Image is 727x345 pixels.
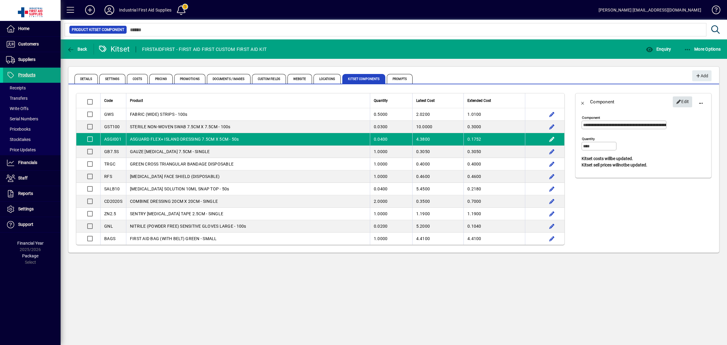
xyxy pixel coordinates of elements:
[6,106,28,111] span: Write Offs
[3,171,61,186] a: Staff
[416,97,435,104] span: Latest Cost
[547,184,557,194] button: Edit
[412,121,463,133] td: 10.0000
[65,44,89,55] button: Back
[463,233,525,245] td: 4.4100
[126,233,370,245] td: FIRST AID BAG (WITH BELT) GREEN - SMALL
[582,116,600,120] mat-label: Component
[582,137,595,141] mat-label: Quantity
[370,183,412,195] td: 0.0400
[412,170,463,183] td: 0.4600
[72,27,124,33] span: Product Kitset Component
[547,209,557,219] button: Edit
[682,44,722,55] button: More Options
[104,111,122,117] div: GWS
[22,253,38,258] span: Package
[18,26,29,31] span: Home
[130,97,143,104] span: Product
[370,170,412,183] td: 1.0000
[6,96,28,101] span: Transfers
[463,220,525,233] td: 0.1040
[98,44,130,54] div: Kitset
[463,158,525,170] td: 0.4000
[590,97,614,107] div: Component
[370,233,412,245] td: 1.0000
[673,96,692,107] button: Edit
[412,146,463,158] td: 0.3050
[314,74,341,84] span: Locations
[18,222,33,227] span: Support
[126,108,370,121] td: FABRIC (WIDE) STRIPS - 100s
[3,83,61,93] a: Receipts
[547,172,557,181] button: Edit
[412,108,463,121] td: 2.0200
[99,74,125,84] span: Settings
[127,74,148,84] span: Costs
[412,208,463,220] td: 1.1900
[370,108,412,121] td: 0.5000
[75,74,98,84] span: Details
[644,44,672,55] button: Enquiry
[126,195,370,208] td: COMBINE DRESSING 20CM X 20CM - SINGLE
[694,95,708,109] button: More options
[412,195,463,208] td: 0.3500
[3,114,61,124] a: Serial Numbers
[80,5,100,15] button: Add
[547,109,557,119] button: Edit
[104,97,113,104] span: Code
[3,186,61,201] a: Reports
[18,176,28,180] span: Staff
[684,47,721,52] span: More Options
[547,134,557,144] button: Edit
[370,133,412,146] td: 0.0400
[126,146,370,158] td: GAUZE [MEDICAL_DATA] 7.5CM - SINGLE
[692,70,712,81] button: Add
[104,124,122,130] div: GST100
[3,103,61,114] a: Write Offs
[142,45,267,54] div: FIRSTAIDFIRST - FIRST AID FIRST CUSTOM FIRST AID KIT
[342,74,385,84] span: Kitset Components
[6,116,38,121] span: Serial Numbers
[126,133,370,146] td: ASGUARD FLEX+ ISLAND DRESSING 7.5CM X 5CM - 50s
[576,95,590,109] button: Back
[126,158,370,170] td: GREEN CROSS TRIANGULAR BANDAGE DISPOSABLE
[547,221,557,231] button: Edit
[619,162,625,167] span: not
[370,208,412,220] td: 1.0000
[119,5,171,15] div: Industrial First Aid Supplies
[582,156,633,161] b: Kitset costs will be updated.
[18,206,34,211] span: Settings
[126,121,370,133] td: STERILE NON-WOVEN SWAB 7.5CM X 7.5CM - 100s
[149,74,173,84] span: Pricing
[104,223,122,229] div: GNL
[412,183,463,195] td: 5.4500
[467,97,491,104] span: Extended Cost
[370,158,412,170] td: 1.0000
[17,241,44,246] span: Financial Year
[104,173,122,179] div: RFS
[463,133,525,146] td: 0.1752
[463,121,525,133] td: 0.3000
[18,57,35,62] span: Suppliers
[599,5,701,15] div: [PERSON_NAME] [EMAIL_ADDRESS][DOMAIN_NAME]
[6,147,36,152] span: Price Updates
[287,74,312,84] span: Website
[387,74,413,84] span: Prompts
[547,196,557,206] button: Edit
[3,21,61,36] a: Home
[547,122,557,132] button: Edit
[547,147,557,156] button: Edit
[3,134,61,145] a: Stocktakes
[207,74,251,84] span: Documents / Images
[582,162,647,167] b: Kitset sell prices will be updated.
[3,217,61,232] a: Support
[463,170,525,183] td: 0.4600
[67,47,87,52] span: Back
[6,85,26,90] span: Receipts
[18,160,37,165] span: Financials
[370,146,412,158] td: 1.0000
[547,159,557,169] button: Edit
[252,74,286,84] span: Custom Fields
[3,202,61,217] a: Settings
